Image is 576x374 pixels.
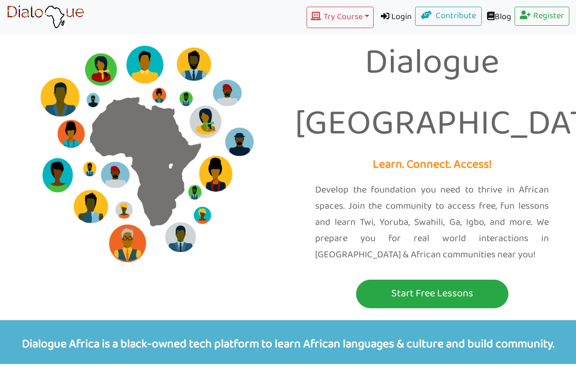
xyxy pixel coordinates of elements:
p: Dialogue [GEOGRAPHIC_DATA] [295,33,569,155]
p: Start Free Lessons [358,285,506,303]
button: Try Course [307,7,373,28]
p: Dialogue Africa is a black-owned tech platform to learn African languages & culture and build com... [7,320,569,364]
p: Develop the foundation you need to thrive in African spaces. Join the community to access free, f... [315,182,549,263]
a: Login [374,7,416,28]
a: Blog [482,7,515,28]
a: Contribute [415,7,482,26]
a: Start Free Lessons [295,280,569,308]
button: Start Free Lessons [356,280,508,308]
a: Register [515,7,570,26]
img: learn African language platform app [7,5,84,29]
p: Learn. Connect. Access! [295,155,569,175]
